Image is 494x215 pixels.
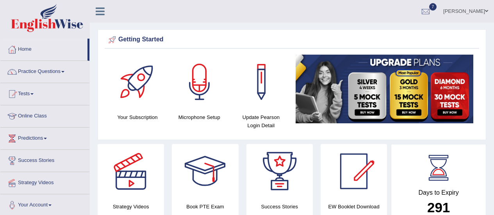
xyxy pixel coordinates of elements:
[0,172,89,192] a: Strategy Videos
[172,203,238,211] h4: Book PTE Exam
[429,3,437,11] span: 7
[0,150,89,169] a: Success Stories
[0,83,89,103] a: Tests
[111,113,164,121] h4: Your Subscription
[321,203,387,211] h4: EW Booklet Download
[0,105,89,125] a: Online Class
[0,39,87,58] a: Home
[0,128,89,147] a: Predictions
[0,61,89,80] a: Practice Questions
[246,203,313,211] h4: Success Stories
[234,113,288,130] h4: Update Pearson Login Detail
[0,194,89,214] a: Your Account
[400,189,477,196] h4: Days to Expiry
[296,55,473,123] img: small5.jpg
[98,203,164,211] h4: Strategy Videos
[427,200,450,215] b: 291
[172,113,226,121] h4: Microphone Setup
[107,34,477,46] div: Getting Started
